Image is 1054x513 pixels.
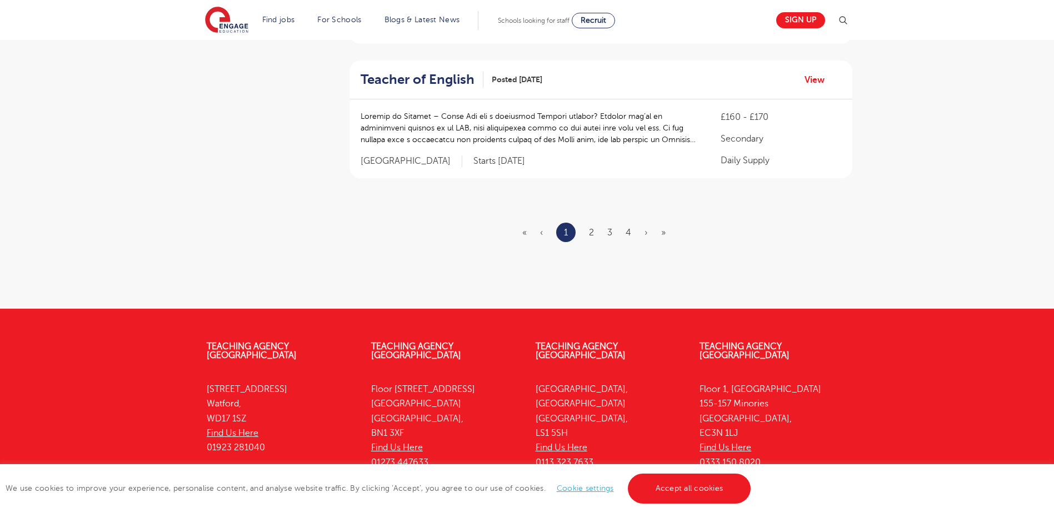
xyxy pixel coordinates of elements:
[361,155,462,167] span: [GEOGRAPHIC_DATA]
[626,228,631,238] a: 4
[371,442,423,452] a: Find Us Here
[371,382,519,470] p: Floor [STREET_ADDRESS] [GEOGRAPHIC_DATA] [GEOGRAPHIC_DATA], BN1 3XF 01273 447633
[317,16,361,24] a: For Schools
[564,225,568,240] a: 1
[776,12,825,28] a: Sign up
[205,7,248,34] img: Engage Education
[492,74,542,85] span: Posted [DATE]
[557,484,614,492] a: Cookie settings
[700,442,751,452] a: Find Us Here
[536,442,587,452] a: Find Us Here
[207,428,258,438] a: Find Us Here
[207,382,354,455] p: [STREET_ADDRESS] Watford, WD17 1SZ 01923 281040
[628,474,751,504] a: Accept all cookies
[384,16,460,24] a: Blogs & Latest News
[262,16,295,24] a: Find jobs
[581,16,606,24] span: Recruit
[661,228,666,238] a: Last
[645,228,648,238] a: Next
[721,132,841,145] p: Secondary
[371,341,461,360] a: Teaching Agency [GEOGRAPHIC_DATA]
[540,228,543,238] span: ‹
[536,382,683,470] p: [GEOGRAPHIC_DATA], [GEOGRAPHIC_DATA] [GEOGRAPHIC_DATA], LS1 5SH 0113 323 7633
[473,155,525,167] p: Starts [DATE]
[536,341,626,360] a: Teaching Agency [GEOGRAPHIC_DATA]
[6,484,753,492] span: We use cookies to improve your experience, personalise content, and analyse website traffic. By c...
[207,341,297,360] a: Teaching Agency [GEOGRAPHIC_DATA]
[721,110,841,124] p: £160 - £170
[721,154,841,167] p: Daily Supply
[607,228,612,238] a: 3
[572,13,615,28] a: Recruit
[589,228,594,238] a: 2
[700,382,847,470] p: Floor 1, [GEOGRAPHIC_DATA] 155-157 Minories [GEOGRAPHIC_DATA], EC3N 1LJ 0333 150 8020
[805,73,833,87] a: View
[498,17,570,24] span: Schools looking for staff
[361,72,474,88] h2: Teacher of English
[361,110,699,145] p: Loremip do Sitamet – Conse Adi eli s doeiusmod Tempori utlabor? Etdolor mag’al en adminimveni qui...
[522,228,527,238] span: «
[361,72,483,88] a: Teacher of English
[700,341,790,360] a: Teaching Agency [GEOGRAPHIC_DATA]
